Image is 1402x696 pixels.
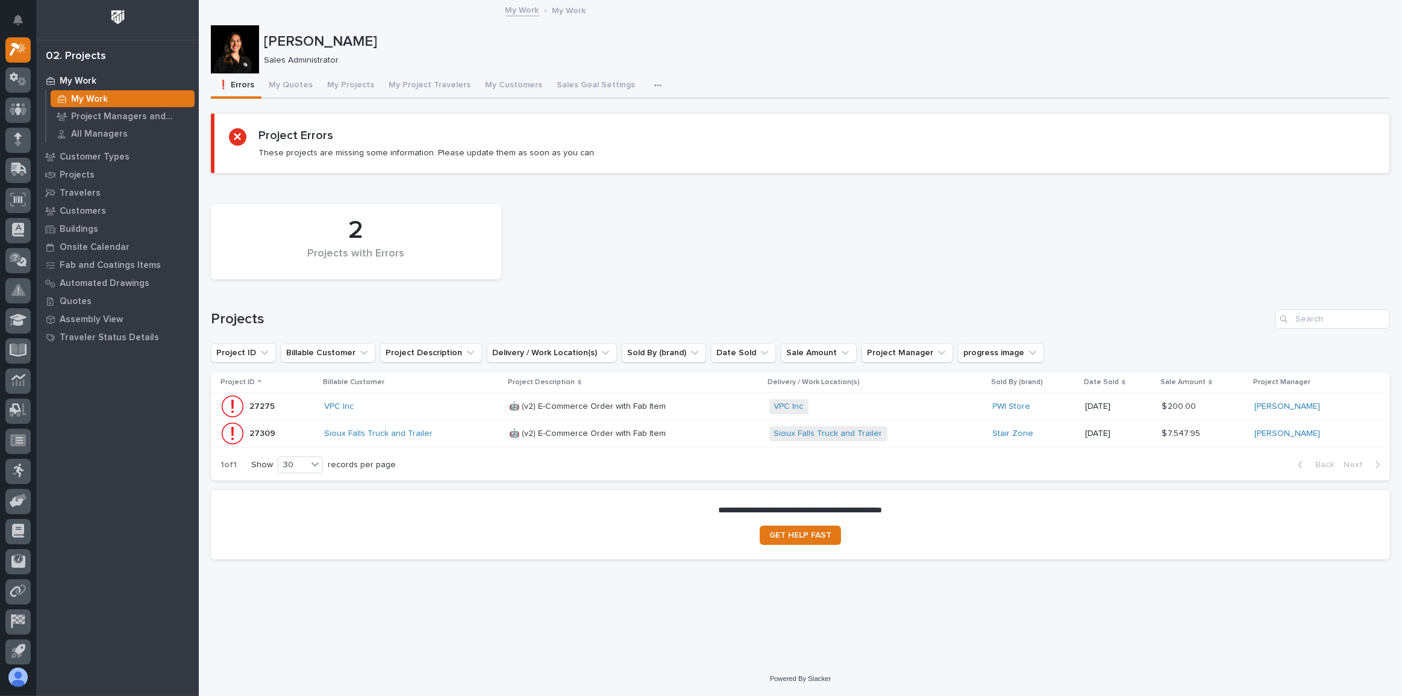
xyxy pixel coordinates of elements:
div: 30 [278,459,307,471]
p: Projects [60,170,95,181]
p: All Managers [71,129,128,140]
h2: Project Errors [258,128,333,143]
span: Next [1344,459,1370,470]
a: Sioux Falls Truck and Trailer [774,429,883,439]
button: Back [1288,459,1339,470]
p: $ 7,547.95 [1162,426,1203,439]
a: Customer Types [36,148,199,166]
p: Travelers [60,188,101,199]
p: Onsite Calendar [60,242,130,253]
p: 🤖 (v2) E-Commerce Order with Fab Item [509,426,668,439]
p: My Work [552,3,586,16]
p: Traveler Status Details [60,332,159,343]
div: Projects with Errors [231,247,481,273]
p: Customer Types [60,152,130,163]
a: Quotes [36,292,199,310]
p: My Work [71,94,108,105]
button: ❗ Errors [211,73,261,99]
a: Buildings [36,220,199,238]
div: Notifications [15,14,31,34]
a: GET HELP FAST [760,526,841,545]
button: Project ID [211,343,276,362]
div: 2 [231,216,481,246]
tr: 2730927309 Sioux Falls Truck and Trailer 🤖 (v2) E-Commerce Order with Fab Item🤖 (v2) E-Commerce O... [211,420,1390,447]
p: These projects are missing some information. Please update them as soon as you can. [258,148,596,158]
p: Assembly View [60,314,123,325]
a: [PERSON_NAME] [1254,429,1320,439]
img: Workspace Logo [107,6,129,28]
a: Traveler Status Details [36,328,199,346]
button: My Project Travelers [381,73,478,99]
p: Project ID [221,376,255,389]
p: My Work [60,76,96,87]
p: 1 of 1 [211,450,246,480]
p: 🤖 (v2) E-Commerce Order with Fab Item [509,399,668,412]
p: Sold By (brand) [992,376,1044,389]
tr: 2727527275 VPC Inc 🤖 (v2) E-Commerce Order with Fab Item🤖 (v2) E-Commerce Order with Fab Item VPC... [211,393,1390,420]
button: Billable Customer [281,343,375,362]
a: Powered By Stacker [770,675,831,682]
button: My Customers [478,73,549,99]
p: Show [251,460,273,470]
button: Sale Amount [781,343,857,362]
a: Automated Drawings [36,274,199,292]
a: Stair Zone [993,429,1034,439]
p: Quotes [60,296,92,307]
a: Travelers [36,184,199,202]
a: Fab and Coatings Items [36,256,199,274]
a: Projects [36,166,199,184]
a: [PERSON_NAME] [1254,402,1320,412]
p: Billable Customer [323,376,384,389]
p: [DATE] [1085,402,1152,412]
button: Delivery / Work Location(s) [487,343,617,362]
span: GET HELP FAST [769,531,831,539]
input: Search [1275,309,1390,329]
button: Next [1339,459,1390,470]
button: Sold By (brand) [622,343,706,362]
a: Customers [36,202,199,220]
p: records per page [328,460,396,470]
a: My Work [505,2,539,16]
a: My Work [36,72,199,90]
button: Sales Goal Settings [549,73,642,99]
button: users-avatar [5,665,31,690]
a: Sioux Falls Truck and Trailer [324,429,433,439]
p: Buildings [60,224,98,235]
p: Sale Amount [1160,376,1206,389]
a: Project Managers and Engineers [46,108,199,125]
div: 02. Projects [46,50,106,63]
a: Onsite Calendar [36,238,199,256]
a: My Work [46,90,199,107]
p: 27309 [249,426,278,439]
p: Sales Administrator [264,55,1380,66]
p: Automated Drawings [60,278,149,289]
button: Project Description [380,343,482,362]
a: PWI Store [993,402,1031,412]
a: VPC Inc [324,402,354,412]
p: Project Description [508,376,575,389]
button: Project Manager [862,343,953,362]
p: 27275 [249,399,277,412]
a: Assembly View [36,310,199,328]
a: VPC Inc [774,402,804,412]
button: progress image [958,343,1044,362]
span: Back [1308,459,1334,470]
a: All Managers [46,125,199,142]
p: $ 200.00 [1162,399,1198,412]
p: [DATE] [1085,429,1152,439]
button: Notifications [5,7,31,33]
button: Date Sold [711,343,776,362]
p: Project Manager [1253,376,1310,389]
p: Fab and Coatings Items [60,260,161,271]
p: Customers [60,206,106,217]
button: My Quotes [261,73,320,99]
h1: Projects [211,311,1271,328]
p: [PERSON_NAME] [264,33,1385,51]
p: Delivery / Work Location(s) [768,376,860,389]
p: Date Sold [1084,376,1119,389]
button: My Projects [320,73,381,99]
p: Project Managers and Engineers [71,111,190,122]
